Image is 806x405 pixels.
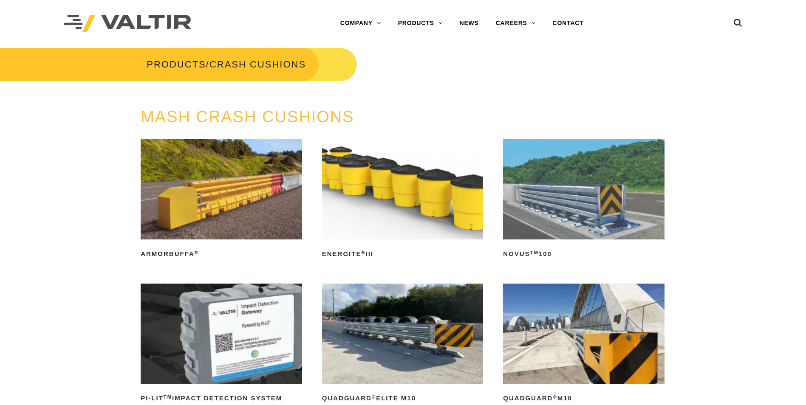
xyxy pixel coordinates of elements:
sup: ® [372,394,376,399]
h2: NOVUS 100 [503,247,665,261]
a: ENERGITE®III [322,139,484,261]
sup: ® [361,250,365,255]
a: MASH CRASH CUSHIONS [141,108,354,126]
a: CAREERS [487,15,544,32]
sup: ® [195,250,199,255]
a: CONTACT [544,15,592,32]
span: CRASH CUSHIONS [209,59,306,70]
a: NOVUSTM100 [503,139,665,261]
a: PRODUCTS [390,15,451,32]
a: PRODUCTS [147,59,206,70]
a: NEWS [451,15,487,32]
sup: TM [530,250,539,255]
a: COMPANY [332,15,390,32]
h2: ENERGITE III [322,247,484,261]
h2: ArmorBuffa [141,247,302,261]
img: Valtir [64,15,191,32]
sup: TM [164,394,172,399]
sup: ® [553,394,557,399]
a: ArmorBuffa® [141,139,302,261]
